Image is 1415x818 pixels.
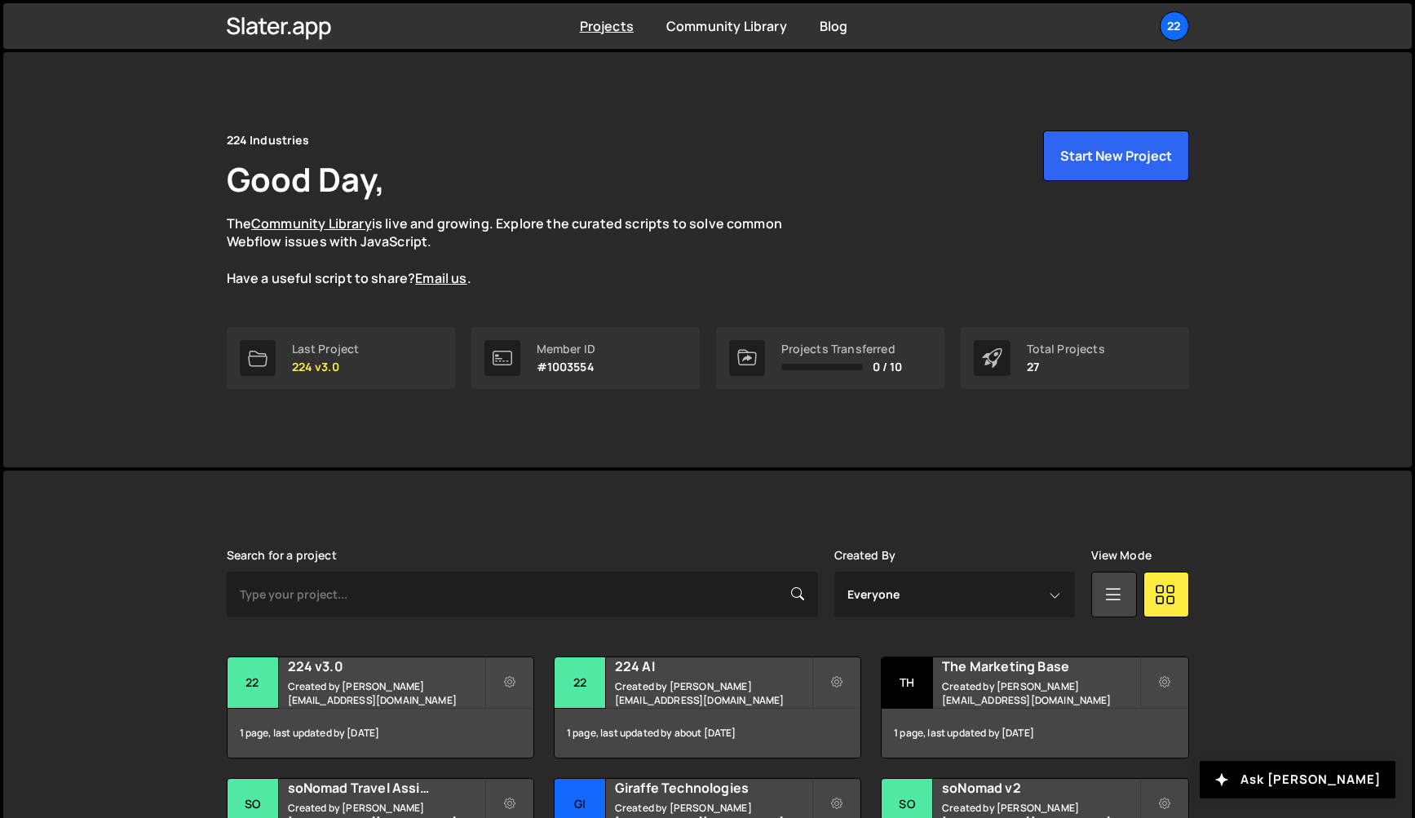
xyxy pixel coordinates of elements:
[820,17,848,35] a: Blog
[882,657,933,709] div: Th
[942,779,1139,797] h2: soNomad v2
[1043,130,1189,181] button: Start New Project
[873,360,903,374] span: 0 / 10
[227,157,385,201] h1: Good Day,
[580,17,634,35] a: Projects
[615,679,811,707] small: Created by [PERSON_NAME][EMAIL_ADDRESS][DOMAIN_NAME]
[227,327,455,389] a: Last Project 224 v3.0
[537,360,595,374] p: #1003554
[251,214,372,232] a: Community Library
[292,360,360,374] p: 224 v3.0
[1027,343,1105,356] div: Total Projects
[554,657,861,758] a: 22 224 AI Created by [PERSON_NAME][EMAIL_ADDRESS][DOMAIN_NAME] 1 page, last updated by about [DATE]
[288,679,484,707] small: Created by [PERSON_NAME][EMAIL_ADDRESS][DOMAIN_NAME]
[228,709,533,758] div: 1 page, last updated by [DATE]
[1091,549,1152,562] label: View Mode
[615,779,811,797] h2: Giraffe Technologies
[781,343,903,356] div: Projects Transferred
[555,657,606,709] div: 22
[227,549,337,562] label: Search for a project
[288,657,484,675] h2: 224 v3.0
[881,657,1188,758] a: Th The Marketing Base Created by [PERSON_NAME][EMAIL_ADDRESS][DOMAIN_NAME] 1 page, last updated b...
[1200,761,1395,798] button: Ask [PERSON_NAME]
[615,657,811,675] h2: 224 AI
[834,549,896,562] label: Created By
[942,679,1139,707] small: Created by [PERSON_NAME][EMAIL_ADDRESS][DOMAIN_NAME]
[227,657,534,758] a: 22 224 v3.0 Created by [PERSON_NAME][EMAIL_ADDRESS][DOMAIN_NAME] 1 page, last updated by [DATE]
[942,657,1139,675] h2: The Marketing Base
[555,709,860,758] div: 1 page, last updated by about [DATE]
[292,343,360,356] div: Last Project
[537,343,595,356] div: Member ID
[666,17,787,35] a: Community Library
[228,657,279,709] div: 22
[288,779,484,797] h2: soNomad Travel Assistance
[227,214,814,288] p: The is live and growing. Explore the curated scripts to solve common Webflow issues with JavaScri...
[1160,11,1189,41] a: 22
[1027,360,1105,374] p: 27
[227,572,818,617] input: Type your project...
[227,130,309,150] div: 224 Industries
[882,709,1187,758] div: 1 page, last updated by [DATE]
[415,269,467,287] a: Email us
